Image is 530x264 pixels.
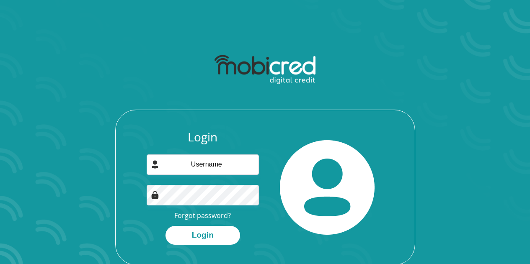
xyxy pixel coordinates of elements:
[147,154,259,175] input: Username
[151,160,159,169] img: user-icon image
[174,211,231,220] a: Forgot password?
[215,55,315,85] img: mobicred logo
[151,191,159,199] img: Image
[165,226,240,245] button: Login
[147,130,259,144] h3: Login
